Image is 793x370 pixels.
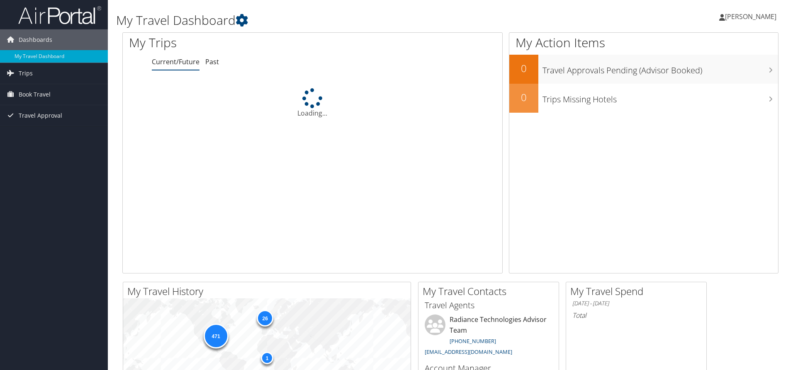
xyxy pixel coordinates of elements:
[123,88,502,118] div: Loading...
[129,34,338,51] h1: My Trips
[18,5,101,25] img: airportal-logo.png
[725,12,776,21] span: [PERSON_NAME]
[572,300,700,307] h6: [DATE] - [DATE]
[509,90,538,104] h2: 0
[509,34,778,51] h1: My Action Items
[261,352,273,364] div: 1
[421,314,557,359] li: Radiance Technologies Advisor Team
[152,57,199,66] a: Current/Future
[572,311,700,320] h6: Total
[425,348,512,355] a: [EMAIL_ADDRESS][DOMAIN_NAME]
[509,55,778,84] a: 0Travel Approvals Pending (Advisor Booked)
[719,4,785,29] a: [PERSON_NAME]
[423,284,559,298] h2: My Travel Contacts
[116,12,562,29] h1: My Travel Dashboard
[19,63,33,84] span: Trips
[203,324,228,348] div: 471
[425,300,552,311] h3: Travel Agents
[19,105,62,126] span: Travel Approval
[509,84,778,113] a: 0Trips Missing Hotels
[205,57,219,66] a: Past
[570,284,706,298] h2: My Travel Spend
[257,310,273,326] div: 26
[19,29,52,50] span: Dashboards
[450,337,496,345] a: [PHONE_NUMBER]
[542,89,778,105] h3: Trips Missing Hotels
[127,284,411,298] h2: My Travel History
[19,84,51,105] span: Book Travel
[542,60,778,76] h3: Travel Approvals Pending (Advisor Booked)
[509,61,538,75] h2: 0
